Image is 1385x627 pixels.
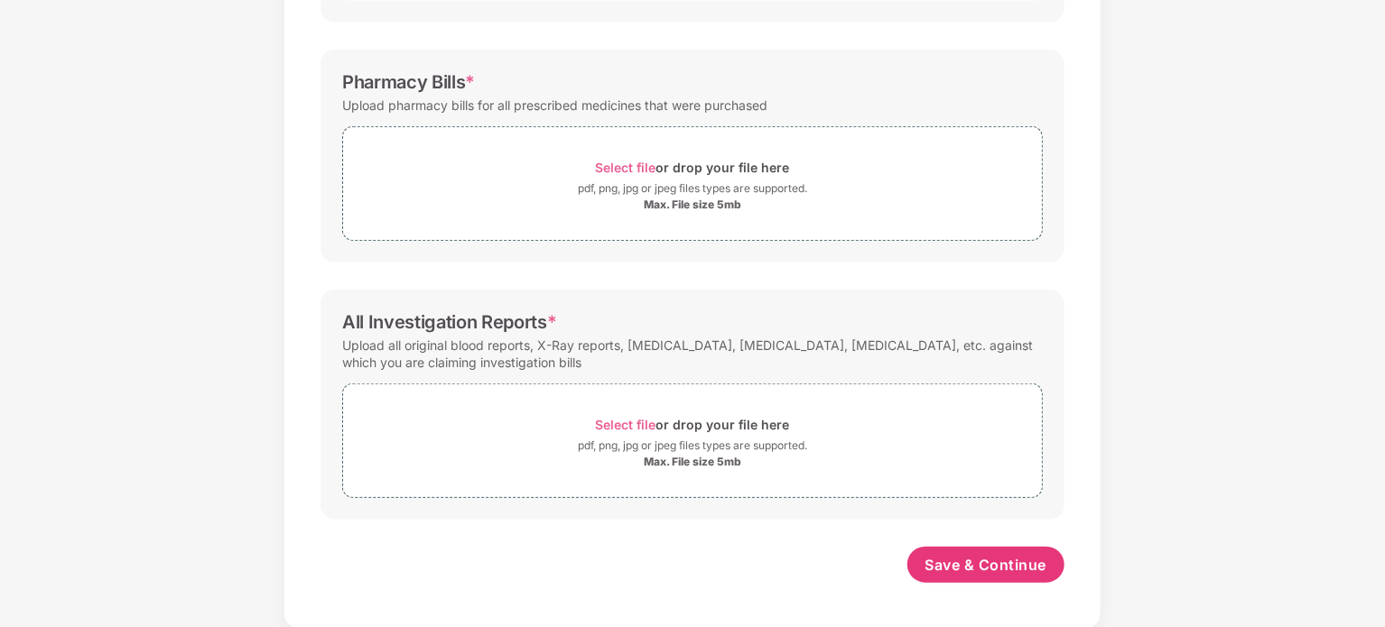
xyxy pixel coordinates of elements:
[596,417,656,432] span: Select file
[342,93,767,117] div: Upload pharmacy bills for all prescribed medicines that were purchased
[907,547,1065,583] button: Save & Continue
[644,198,741,212] div: Max. File size 5mb
[596,412,790,437] div: or drop your file here
[578,437,807,455] div: pdf, png, jpg or jpeg files types are supported.
[644,455,741,469] div: Max. File size 5mb
[343,398,1042,484] span: Select fileor drop your file herepdf, png, jpg or jpeg files types are supported.Max. File size 5mb
[596,160,656,175] span: Select file
[343,141,1042,226] span: Select fileor drop your file herepdf, png, jpg or jpeg files types are supported.Max. File size 5mb
[342,71,475,93] div: Pharmacy Bills
[925,555,1047,575] span: Save & Continue
[342,311,557,333] div: All Investigation Reports
[596,155,790,180] div: or drop your file here
[578,180,807,198] div: pdf, png, jpg or jpeg files types are supported.
[342,333,1043,374] div: Upload all original blood reports, X-Ray reports, [MEDICAL_DATA], [MEDICAL_DATA], [MEDICAL_DATA],...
